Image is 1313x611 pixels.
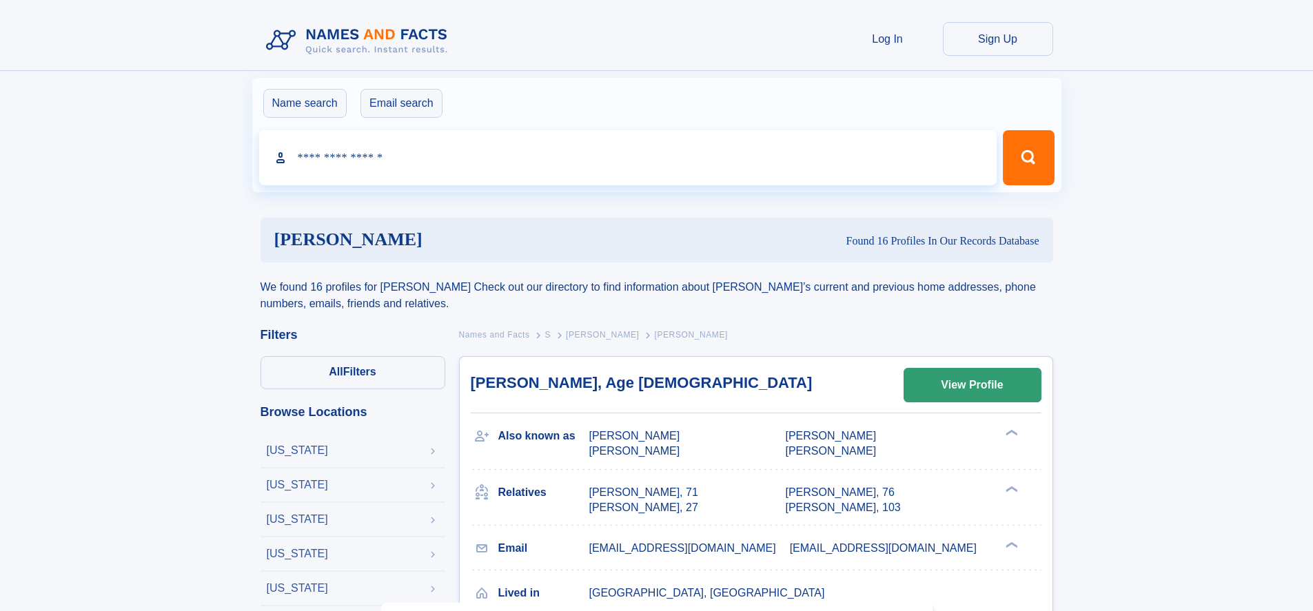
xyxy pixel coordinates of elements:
h1: [PERSON_NAME] [274,231,635,249]
span: [PERSON_NAME] [589,445,680,457]
div: ❯ [1002,540,1019,549]
div: ❯ [1002,484,1019,493]
span: S [544,330,551,340]
div: [US_STATE] [267,583,328,594]
span: [EMAIL_ADDRESS][DOMAIN_NAME] [589,542,776,554]
span: [PERSON_NAME] [589,430,680,442]
span: [PERSON_NAME] [786,445,877,457]
h3: Relatives [498,481,589,504]
a: [PERSON_NAME], Age [DEMOGRAPHIC_DATA] [471,374,813,391]
button: Search Button [1003,130,1054,185]
a: View Profile [904,369,1041,402]
div: [US_STATE] [267,548,328,559]
div: [US_STATE] [267,479,328,490]
div: [US_STATE] [267,514,328,525]
div: We found 16 profiles for [PERSON_NAME] Check out our directory to find information about [PERSON_... [261,262,1053,312]
div: Filters [261,329,445,341]
a: S [544,326,551,343]
span: [PERSON_NAME] [654,330,728,340]
a: [PERSON_NAME], 71 [589,485,698,500]
h3: Email [498,537,589,560]
div: Found 16 Profiles In Our Records Database [634,234,1039,249]
a: Sign Up [943,22,1053,56]
h3: Lived in [498,581,589,605]
div: [US_STATE] [267,445,328,456]
a: [PERSON_NAME], 76 [786,485,895,500]
div: View Profile [941,369,1003,401]
label: Filters [261,356,445,389]
div: ❯ [1002,428,1019,437]
span: [GEOGRAPHIC_DATA], [GEOGRAPHIC_DATA] [589,587,825,599]
a: Log In [833,22,943,56]
a: [PERSON_NAME], 103 [786,500,901,515]
span: [PERSON_NAME] [786,430,877,442]
label: Name search [263,89,347,118]
label: Email search [360,89,442,118]
span: [PERSON_NAME] [566,330,640,340]
input: search input [259,130,997,185]
div: Browse Locations [261,406,445,418]
span: All [329,366,343,377]
h3: Also known as [498,424,589,448]
img: Logo Names and Facts [261,22,459,59]
span: [EMAIL_ADDRESS][DOMAIN_NAME] [790,542,977,554]
a: Names and Facts [459,326,530,343]
a: [PERSON_NAME], 27 [589,500,698,515]
a: [PERSON_NAME] [566,326,640,343]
